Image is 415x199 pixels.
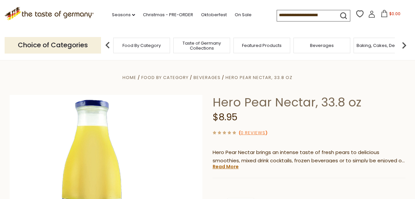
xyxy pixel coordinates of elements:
[5,37,101,53] p: Choice of Categories
[193,74,221,81] a: Beverages
[239,130,267,136] span: ( )
[242,43,282,48] a: Featured Products
[175,41,228,51] a: Taste of Germany Collections
[310,43,334,48] a: Beverages
[213,148,406,165] p: Hero Pear Nectar brings an intense taste of fresh pears to delicious smoothies, mixed drink cockt...
[101,39,114,52] img: previous arrow
[122,74,136,81] a: Home
[201,11,227,19] a: Oktoberfest
[357,43,408,48] a: Baking, Cakes, Desserts
[213,95,406,110] h1: Hero Pear Nectar, 33.8 oz
[213,111,237,124] span: $8.95
[389,11,400,17] span: $0.00
[112,11,135,19] a: Seasons
[241,130,265,137] a: 0 Reviews
[143,11,193,19] a: Christmas - PRE-ORDER
[141,74,189,81] a: Food By Category
[225,74,293,81] a: Hero Pear Nectar, 33.8 oz
[377,10,405,20] button: $0.00
[398,39,411,52] img: next arrow
[122,43,161,48] a: Food By Category
[235,11,252,19] a: On Sale
[213,163,239,170] a: Read More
